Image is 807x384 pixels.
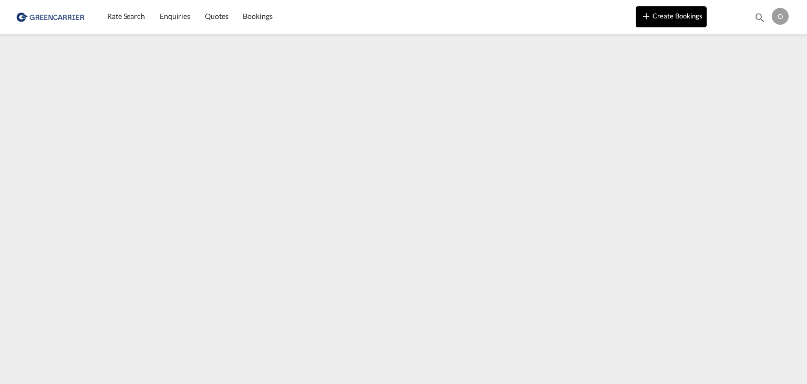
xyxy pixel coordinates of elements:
div: O [772,8,789,25]
md-icon: icon-magnify [754,12,765,23]
md-icon: icon-plus 400-fg [640,9,653,22]
span: Enquiries [160,12,190,21]
button: icon-plus 400-fgCreate Bookings [636,6,707,27]
span: Bookings [243,12,272,21]
div: icon-magnify [754,12,765,27]
span: Quotes [205,12,228,21]
span: Rate Search [107,12,145,21]
img: 1378a7308afe11ef83610d9e779c6b34.png [16,5,87,28]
